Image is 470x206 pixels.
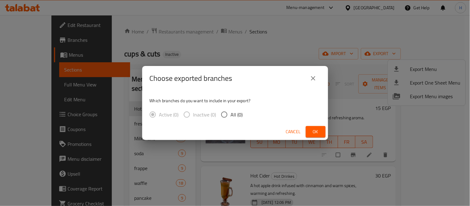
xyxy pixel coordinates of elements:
span: Cancel [286,128,301,136]
h2: Choose exported branches [150,73,232,83]
p: Which branches do you want to include in your export? [150,98,321,104]
button: close [306,71,321,86]
button: Ok [306,126,326,138]
span: Ok [311,128,321,136]
span: Active (0) [159,111,179,118]
span: Inactive (0) [193,111,216,118]
span: All (0) [231,111,243,118]
button: Cancel [283,126,303,138]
